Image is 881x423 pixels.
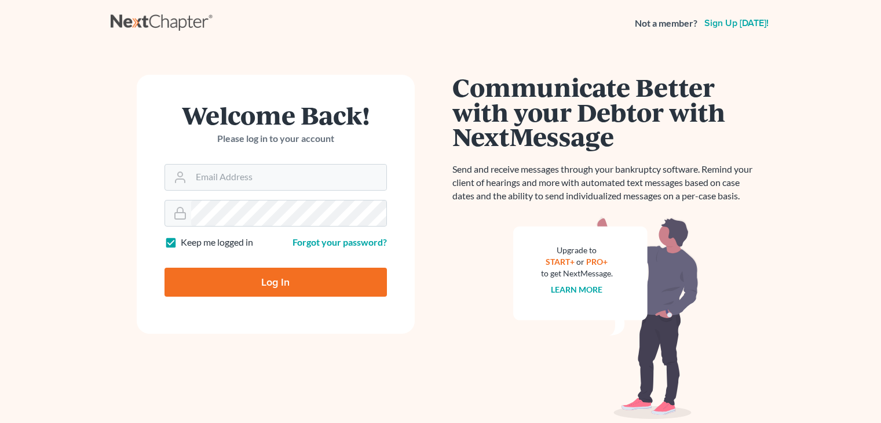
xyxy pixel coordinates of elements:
h1: Welcome Back! [164,103,387,127]
p: Send and receive messages through your bankruptcy software. Remind your client of hearings and mo... [452,163,759,203]
img: nextmessage_bg-59042aed3d76b12b5cd301f8e5b87938c9018125f34e5fa2b7a6b67550977c72.svg [513,217,699,420]
p: Please log in to your account [164,132,387,145]
label: Keep me logged in [181,236,253,249]
span: or [576,257,584,267]
div: to get NextMessage. [541,268,613,279]
a: Forgot your password? [293,236,387,247]
strong: Not a member? [635,17,697,30]
div: Upgrade to [541,245,613,256]
h1: Communicate Better with your Debtor with NextMessage [452,75,759,149]
a: START+ [546,257,575,267]
a: Sign up [DATE]! [702,19,771,28]
input: Log In [164,268,387,297]
input: Email Address [191,165,386,190]
a: Learn more [551,285,602,294]
a: PRO+ [586,257,608,267]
